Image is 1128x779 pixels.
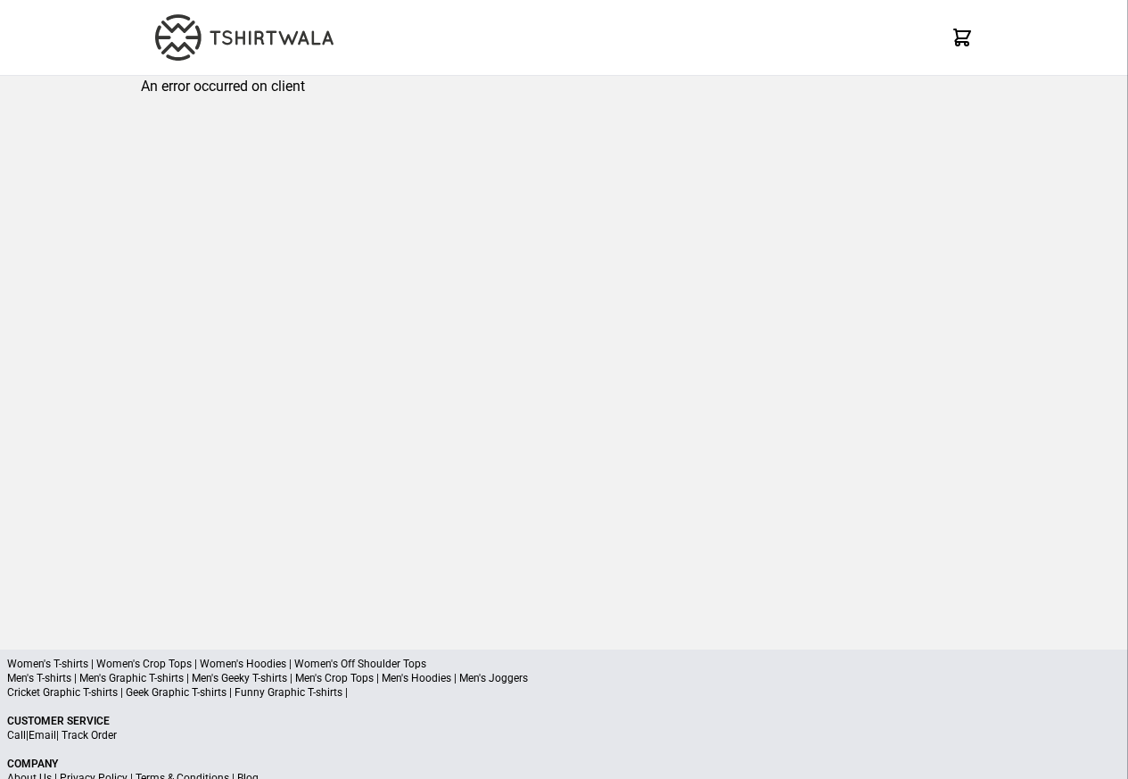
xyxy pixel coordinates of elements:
[7,685,1121,700] p: Cricket Graphic T-shirts | Geek Graphic T-shirts | Funny Graphic T-shirts |
[7,757,1121,771] p: Company
[155,14,333,61] img: TW-LOGO-400-104.png
[29,729,56,742] a: Email
[141,76,987,97] p: An error occurred on client
[7,728,1121,742] p: | |
[7,657,1121,671] p: Women's T-shirts | Women's Crop Tops | Women's Hoodies | Women's Off Shoulder Tops
[7,671,1121,685] p: Men's T-shirts | Men's Graphic T-shirts | Men's Geeky T-shirts | Men's Crop Tops | Men's Hoodies ...
[62,729,117,742] a: Track Order
[7,714,1121,728] p: Customer Service
[7,729,26,742] a: Call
